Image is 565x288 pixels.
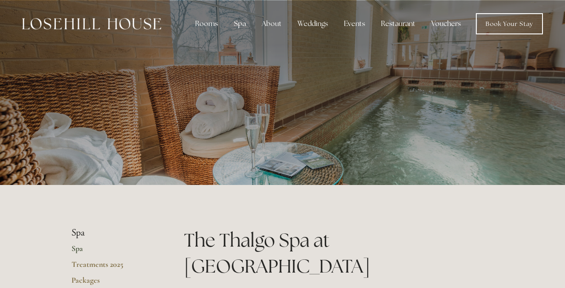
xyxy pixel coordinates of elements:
img: Losehill House [22,18,161,30]
a: Book Your Stay [476,13,543,34]
a: Treatments 2025 [72,259,156,275]
div: Spa [227,15,253,33]
div: Restaurant [374,15,422,33]
h1: The Thalgo Spa at [GEOGRAPHIC_DATA] [184,227,493,279]
div: Events [337,15,372,33]
div: About [255,15,289,33]
div: Rooms [188,15,225,33]
li: Spa [72,227,156,239]
a: Spa [72,244,156,259]
div: Weddings [290,15,335,33]
a: Vouchers [424,15,468,33]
